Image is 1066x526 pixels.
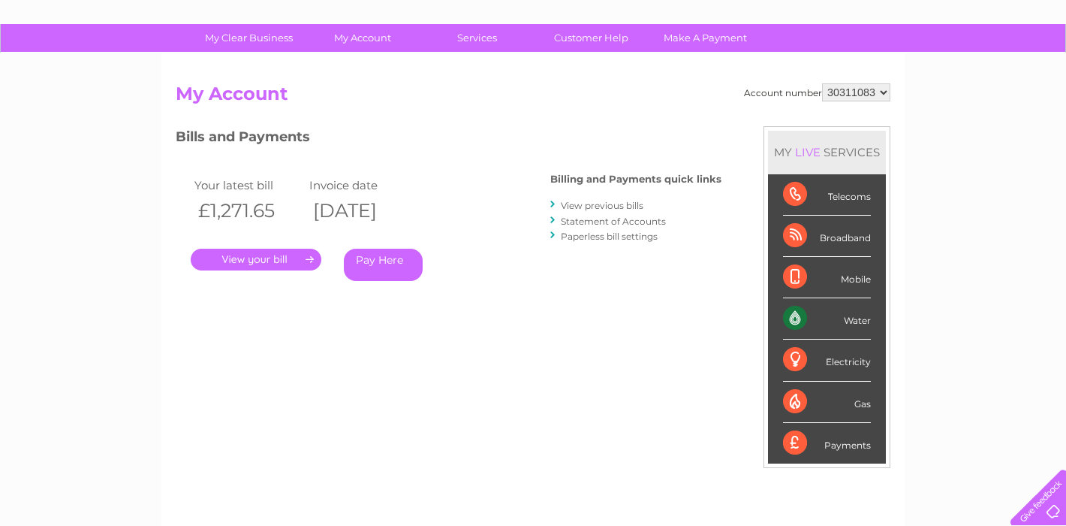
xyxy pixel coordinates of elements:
div: MY SERVICES [768,131,886,174]
a: Statement of Accounts [561,216,666,227]
div: Payments [783,423,871,464]
td: Invoice date [306,175,420,195]
a: My Clear Business [187,24,311,52]
a: Blog [935,64,957,75]
a: View previous bills [561,200,643,211]
th: £1,271.65 [191,195,306,226]
a: 0333 014 3131 [783,8,887,26]
td: Your latest bill [191,175,306,195]
div: Gas [783,382,871,423]
img: logo.png [38,39,114,85]
div: Broadband [783,216,871,257]
h4: Billing and Payments quick links [550,174,721,185]
h2: My Account [176,83,890,112]
a: Paperless bill settings [561,231,658,242]
div: Electricity [783,340,871,381]
a: Customer Help [529,24,653,52]
a: Energy [839,64,872,75]
div: LIVE [792,145,824,159]
h3: Bills and Payments [176,126,721,153]
a: My Account [301,24,425,52]
div: Account number [744,83,890,101]
a: Log out [1016,64,1052,75]
a: Services [415,24,539,52]
div: Mobile [783,257,871,298]
div: Water [783,298,871,340]
div: Telecoms [783,174,871,216]
div: Clear Business is a trading name of Verastar Limited (registered in [GEOGRAPHIC_DATA] No. 3667643... [179,8,889,73]
a: . [191,249,321,271]
th: [DATE] [306,195,420,226]
a: Pay Here [344,249,423,281]
a: Water [802,64,830,75]
a: Make A Payment [643,24,767,52]
a: Telecoms [881,64,926,75]
a: Contact [966,64,1003,75]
